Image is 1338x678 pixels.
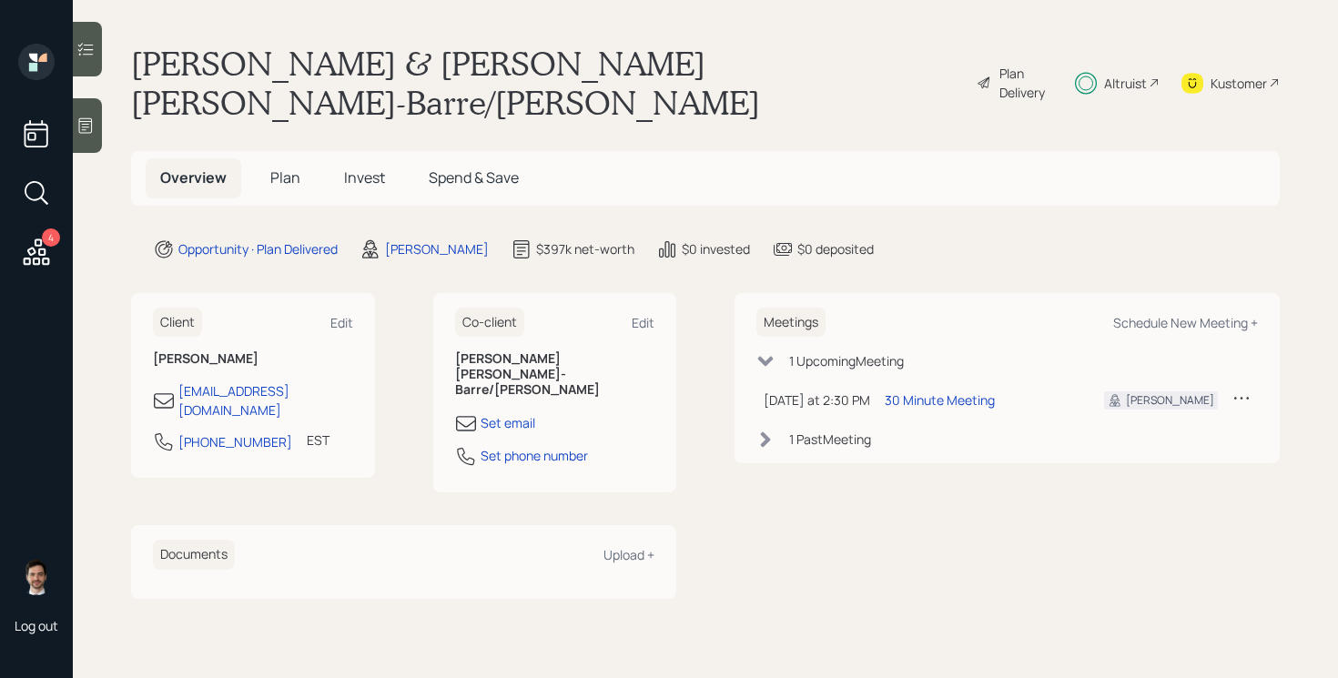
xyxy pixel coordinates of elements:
[178,381,353,420] div: [EMAIL_ADDRESS][DOMAIN_NAME]
[18,559,55,595] img: jonah-coleman-headshot.png
[885,390,995,410] div: 30 Minute Meeting
[481,413,535,432] div: Set email
[1126,392,1214,409] div: [PERSON_NAME]
[756,308,826,338] h6: Meetings
[999,64,1051,102] div: Plan Delivery
[1104,74,1147,93] div: Altruist
[455,351,655,397] h6: [PERSON_NAME] [PERSON_NAME]-Barre/[PERSON_NAME]
[603,546,654,563] div: Upload +
[764,390,870,410] div: [DATE] at 2:30 PM
[455,308,524,338] h6: Co-client
[1211,74,1267,93] div: Kustomer
[682,239,750,258] div: $0 invested
[178,239,338,258] div: Opportunity · Plan Delivered
[160,167,227,187] span: Overview
[330,314,353,331] div: Edit
[15,617,58,634] div: Log out
[429,167,519,187] span: Spend & Save
[344,167,385,187] span: Invest
[42,228,60,247] div: 4
[632,314,654,331] div: Edit
[385,239,489,258] div: [PERSON_NAME]
[1113,314,1258,331] div: Schedule New Meeting +
[481,446,588,465] div: Set phone number
[789,351,904,370] div: 1 Upcoming Meeting
[789,430,871,449] div: 1 Past Meeting
[178,432,292,451] div: [PHONE_NUMBER]
[131,44,962,122] h1: [PERSON_NAME] & [PERSON_NAME] [PERSON_NAME]-Barre/[PERSON_NAME]
[536,239,634,258] div: $397k net-worth
[307,430,329,450] div: EST
[153,351,353,367] h6: [PERSON_NAME]
[153,308,202,338] h6: Client
[797,239,874,258] div: $0 deposited
[153,540,235,570] h6: Documents
[270,167,300,187] span: Plan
